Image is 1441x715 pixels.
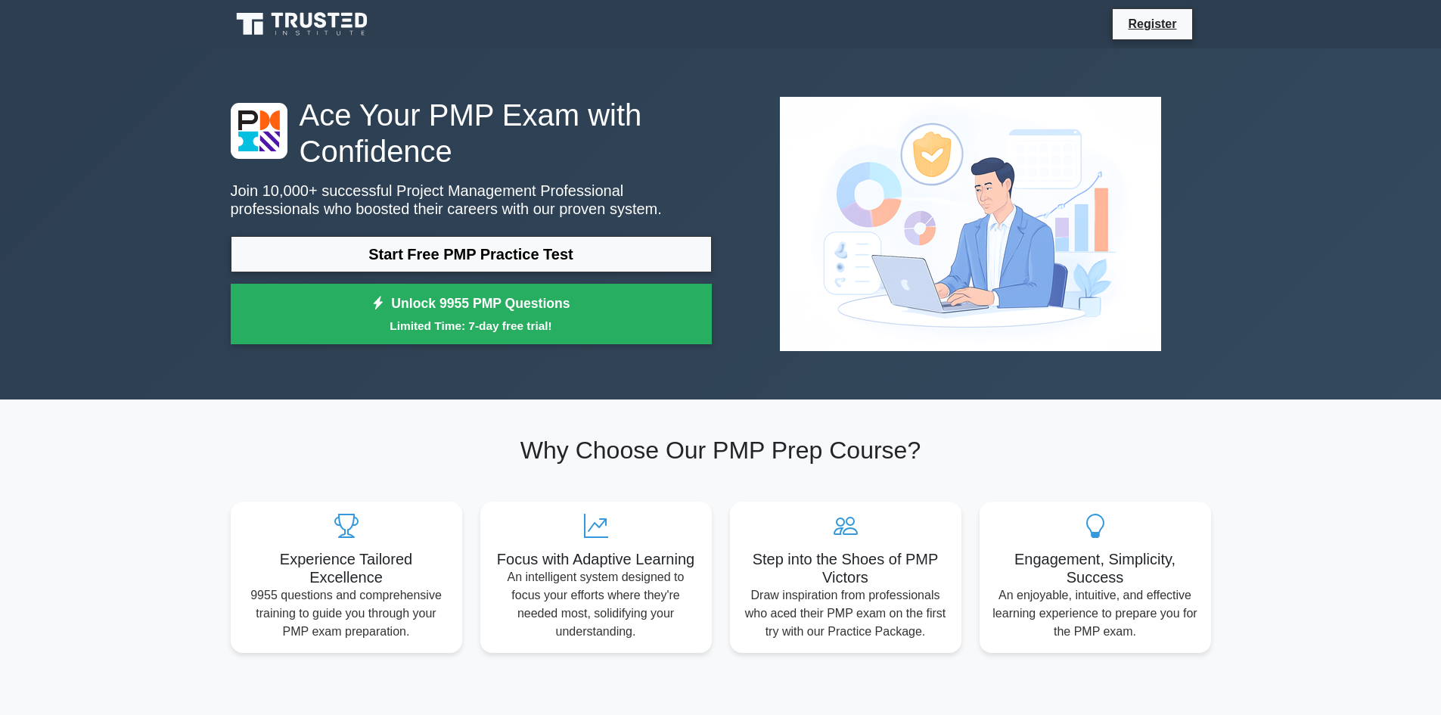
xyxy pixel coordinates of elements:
small: Limited Time: 7-day free trial! [250,317,693,334]
h5: Step into the Shoes of PMP Victors [742,550,949,586]
p: 9955 questions and comprehensive training to guide you through your PMP exam preparation. [243,586,450,641]
h5: Focus with Adaptive Learning [492,550,700,568]
img: Project Management Professional Preview [768,85,1173,363]
a: Start Free PMP Practice Test [231,236,712,272]
p: An intelligent system designed to focus your efforts where they're needed most, solidifying your ... [492,568,700,641]
p: Join 10,000+ successful Project Management Professional professionals who boosted their careers w... [231,182,712,218]
p: Draw inspiration from professionals who aced their PMP exam on the first try with our Practice Pa... [742,586,949,641]
a: Unlock 9955 PMP QuestionsLimited Time: 7-day free trial! [231,284,712,344]
p: An enjoyable, intuitive, and effective learning experience to prepare you for the PMP exam. [992,586,1199,641]
h2: Why Choose Our PMP Prep Course? [231,436,1211,465]
h5: Experience Tailored Excellence [243,550,450,586]
h1: Ace Your PMP Exam with Confidence [231,97,712,169]
a: Register [1119,14,1185,33]
h5: Engagement, Simplicity, Success [992,550,1199,586]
